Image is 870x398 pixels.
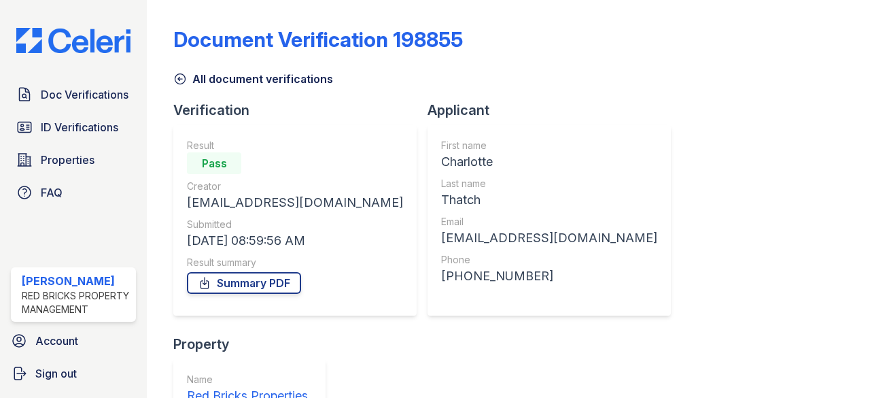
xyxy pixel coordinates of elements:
div: [EMAIL_ADDRESS][DOMAIN_NAME] [187,193,403,212]
a: FAQ [11,179,136,206]
div: Result [187,139,403,152]
div: [DATE] 08:59:56 AM [187,231,403,250]
a: Properties [11,146,136,173]
div: Document Verification 198855 [173,27,463,52]
div: Last name [441,177,657,190]
div: [PHONE_NUMBER] [441,267,657,286]
div: First name [441,139,657,152]
div: Red Bricks Property Management [22,289,130,316]
div: Email [441,215,657,229]
span: Sign out [35,365,77,382]
div: Pass [187,152,241,174]
div: Creator [187,180,403,193]
div: Property [173,335,336,354]
div: [PERSON_NAME] [22,273,130,289]
a: Summary PDF [187,272,301,294]
div: Verification [173,101,428,120]
a: Sign out [5,360,141,387]
a: ID Verifications [11,114,136,141]
a: Account [5,327,141,354]
div: Applicant [428,101,682,120]
div: Phone [441,253,657,267]
div: Charlotte [441,152,657,171]
span: FAQ [41,184,63,201]
a: All document verifications [173,71,333,87]
div: Result summary [187,256,403,269]
div: [EMAIL_ADDRESS][DOMAIN_NAME] [441,229,657,248]
img: CE_Logo_Blue-a8612792a0a2168367f1c8372b55b34899dd931a85d93a1a3d3e32e68fde9ad4.png [5,28,141,54]
span: Doc Verifications [41,86,128,103]
span: Account [35,333,78,349]
span: Properties [41,152,94,168]
div: Submitted [187,218,403,231]
span: ID Verifications [41,119,118,135]
iframe: chat widget [813,344,856,384]
div: Thatch [441,190,657,210]
div: Name [187,373,308,386]
a: Doc Verifications [11,81,136,108]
